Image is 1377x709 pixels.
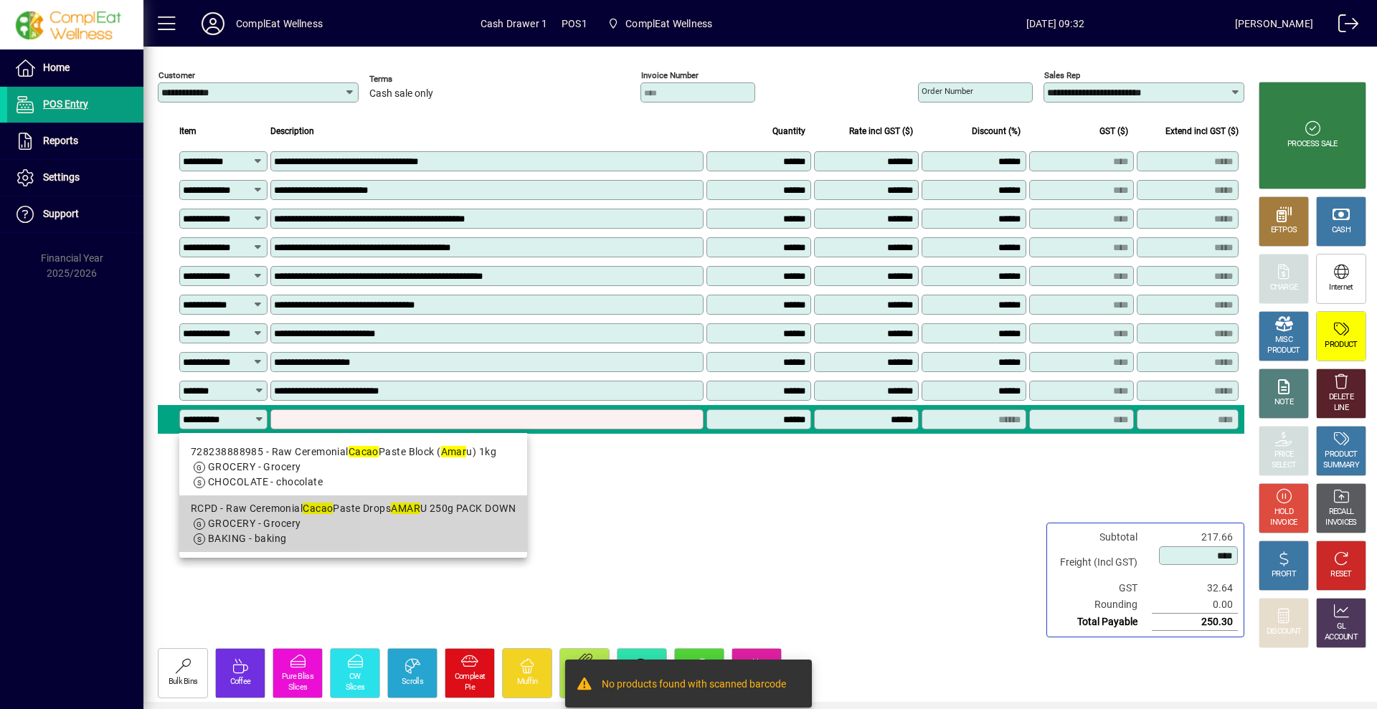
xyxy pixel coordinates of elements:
a: Home [7,50,143,86]
em: Amar [441,446,467,457]
mat-label: Sales rep [1044,70,1080,80]
td: 32.64 [1152,580,1238,596]
span: Quantity [772,123,805,139]
td: 250.30 [1152,614,1238,631]
a: Logout [1328,3,1359,49]
span: Discount (%) [972,123,1021,139]
td: Subtotal [1053,529,1152,546]
div: DELETE [1329,392,1353,403]
span: Terms [369,75,455,84]
div: Slices [346,682,365,693]
div: LINE [1334,403,1348,414]
em: Cacao [349,446,379,457]
span: CHOCOLATE - chocolate [208,476,323,487]
td: Freight (Incl GST) [1053,546,1152,580]
div: HOLD [1274,507,1293,518]
button: Profile [190,11,236,37]
span: GROCERY - Grocery [208,461,301,472]
mat-label: Invoice number [641,70,699,80]
span: ComplEat Wellness [625,12,712,35]
a: Settings [7,160,143,196]
div: PRICE [1274,449,1294,460]
div: INVOICE [1270,518,1297,528]
div: GL [1337,622,1346,632]
mat-option: RCPD - Raw Ceremonial Cacao Paste Drops AMARU 250g PACK DOWN [179,495,527,552]
div: 728238888985 - Raw Ceremonial Paste Block ( u) 1kg [191,444,516,460]
td: 0.00 [1152,596,1238,614]
div: RCPD - Raw Ceremonial Paste Drops U 250g PACK DOWN [191,501,516,516]
div: No products found with scanned barcode [602,677,786,694]
div: DISCOUNT [1267,627,1301,637]
div: Bulk Bins [169,677,198,687]
span: Cash sale only [369,88,433,100]
span: ComplEat Wellness [602,11,718,37]
td: Total Payable [1053,614,1152,631]
td: Rounding [1053,596,1152,614]
span: Description [270,123,314,139]
div: PROCESS SALE [1287,139,1338,150]
div: PRODUCT [1267,346,1300,356]
span: Home [43,62,70,73]
span: Support [43,208,79,219]
div: MISC [1275,335,1292,346]
span: Cash Drawer 1 [481,12,547,35]
span: GST ($) [1099,123,1128,139]
span: Reports [43,135,78,146]
em: AMAR [391,503,420,514]
span: Item [179,123,197,139]
div: Coffee [230,677,251,687]
div: EFTPOS [1271,225,1297,236]
mat-option: 728238888985 - Raw Ceremonial Cacao Paste Block (Amaru) 1kg [179,439,527,495]
div: Pie [465,682,475,693]
span: [DATE] 09:32 [876,12,1235,35]
div: CW [349,672,361,682]
mat-label: Customer [158,70,195,80]
div: CHARGE [1270,282,1298,293]
div: [PERSON_NAME] [1235,12,1313,35]
div: SELECT [1272,460,1297,471]
div: RECALL [1329,507,1354,518]
span: GROCERY - Grocery [208,518,301,529]
em: Cacao [303,503,333,514]
a: Support [7,196,143,232]
div: Scrolls [402,677,423,687]
span: BAKING - baking [208,533,287,544]
td: GST [1053,580,1152,596]
span: Extend incl GST ($) [1165,123,1239,139]
div: Compleat [455,672,485,682]
div: SUMMARY [1323,460,1359,471]
div: CASH [1332,225,1350,236]
div: ComplEat Wellness [236,12,323,35]
span: POS1 [562,12,587,35]
div: PRODUCT [1325,340,1357,351]
span: Rate incl GST ($) [849,123,913,139]
div: NOTE [1274,397,1293,408]
div: Muffin [517,677,538,687]
td: 217.66 [1152,529,1238,546]
div: INVOICES [1325,518,1356,528]
div: ACCOUNT [1325,632,1358,643]
div: PRODUCT [1325,449,1357,460]
a: Reports [7,123,143,159]
div: Internet [1329,282,1353,293]
mat-label: Order number [922,86,973,96]
div: Pure Bliss [282,672,313,682]
div: Slices [288,682,308,693]
div: PROFIT [1272,569,1296,580]
div: RESET [1330,569,1352,580]
span: POS Entry [43,98,88,110]
span: Settings [43,171,80,183]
